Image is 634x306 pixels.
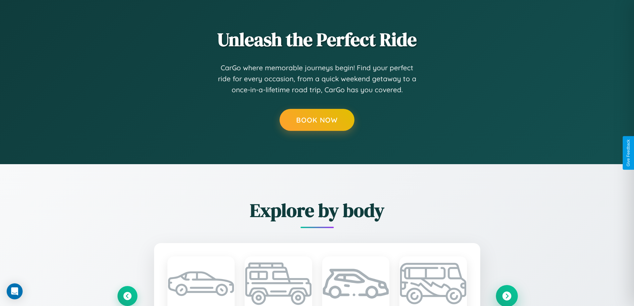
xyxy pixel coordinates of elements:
[626,140,631,166] div: Give Feedback
[7,283,23,299] div: Open Intercom Messenger
[280,109,354,131] button: Book Now
[117,197,517,223] h2: Explore by body
[217,62,417,96] p: CarGo where memorable journeys begin! Find your perfect ride for every occasion, from a quick wee...
[117,27,517,52] h2: Unleash the Perfect Ride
